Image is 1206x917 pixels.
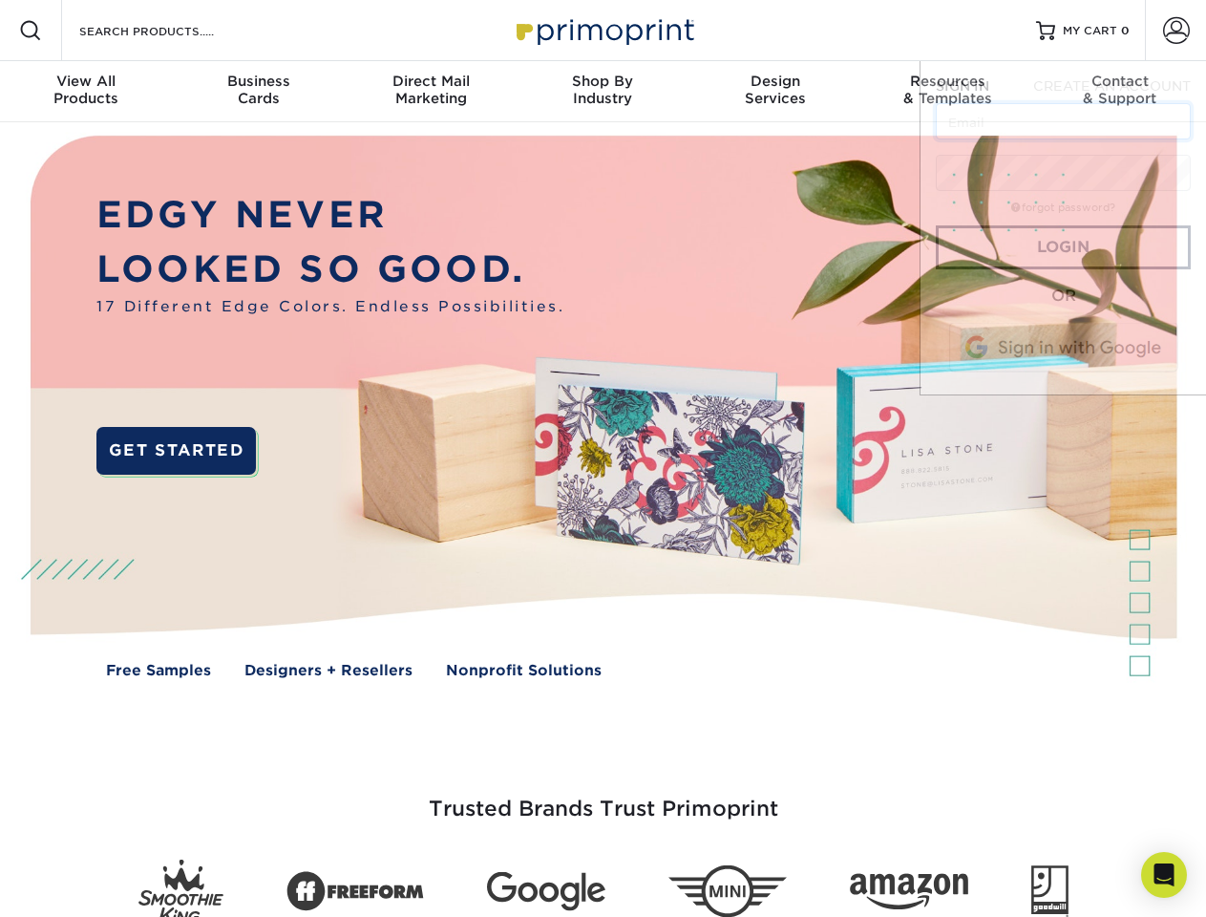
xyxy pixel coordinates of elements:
span: Business [172,73,344,90]
a: GET STARTED [96,427,256,475]
a: Designers + Resellers [244,660,413,682]
div: Marketing [345,73,517,107]
div: Open Intercom Messenger [1141,852,1187,898]
a: Direct MailMarketing [345,61,517,122]
img: Goodwill [1031,865,1068,917]
span: 0 [1121,24,1130,37]
a: DesignServices [689,61,861,122]
span: 17 Different Edge Colors. Endless Possibilities. [96,296,564,318]
a: Free Samples [106,660,211,682]
input: Email [936,103,1191,139]
input: SEARCH PRODUCTS..... [77,19,264,42]
img: Amazon [850,874,968,910]
a: Resources& Templates [861,61,1033,122]
h3: Trusted Brands Trust Primoprint [45,751,1162,844]
img: Primoprint [508,10,699,51]
img: Google [487,872,605,911]
span: Shop By [517,73,688,90]
div: Services [689,73,861,107]
span: CREATE AN ACCOUNT [1033,78,1191,94]
div: & Templates [861,73,1033,107]
a: Login [936,225,1191,269]
span: MY CART [1063,23,1117,39]
div: OR [936,285,1191,308]
span: SIGN IN [936,78,989,94]
p: EDGY NEVER [96,188,564,243]
a: forgot password? [1011,202,1115,214]
span: Resources [861,73,1033,90]
a: Nonprofit Solutions [446,660,602,682]
span: Design [689,73,861,90]
span: Direct Mail [345,73,517,90]
p: LOOKED SO GOOD. [96,243,564,297]
a: Shop ByIndustry [517,61,688,122]
iframe: Google Customer Reviews [5,859,162,910]
div: Industry [517,73,688,107]
div: Cards [172,73,344,107]
a: BusinessCards [172,61,344,122]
